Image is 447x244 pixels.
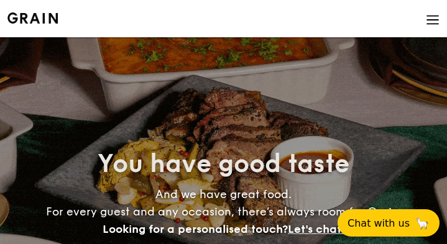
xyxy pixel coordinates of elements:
span: Chat with us [348,217,410,229]
span: Let's chat. [288,222,344,236]
img: Grain [7,12,58,24]
a: Logotype [7,12,58,24]
button: Chat with us🦙 [338,209,440,237]
img: icon-hamburger-menu.db5d7e83.svg [426,13,440,27]
span: 🦙 [415,216,430,230]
